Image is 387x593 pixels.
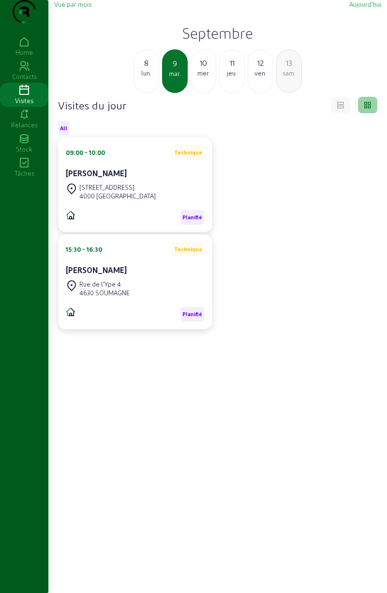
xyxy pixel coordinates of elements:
[66,307,75,317] img: CIME
[79,183,156,192] div: [STREET_ADDRESS]
[66,148,105,157] div: 09:00 - 10:00
[54,0,91,8] span: Vue par mois
[66,168,127,178] cam-card-title: [PERSON_NAME]
[60,125,67,132] span: All
[277,57,301,69] div: 13
[134,69,159,77] div: lun.
[191,57,216,69] div: 10
[248,57,273,69] div: 12
[163,69,187,78] div: mar.
[79,192,156,200] div: 4000 [GEOGRAPHIC_DATA]
[174,246,202,253] span: Technique
[58,98,126,112] h4: Visites du jour
[191,69,216,77] div: mer.
[349,0,381,8] span: Aujourd'hui
[134,57,159,69] div: 8
[182,214,202,221] span: Planifié
[277,69,301,77] div: sam.
[54,24,381,42] h2: Septembre
[66,245,102,254] div: 15:30 - 16:30
[248,69,273,77] div: ven.
[66,265,127,274] cam-card-title: [PERSON_NAME]
[220,69,244,77] div: jeu.
[79,280,130,289] div: Rue de l'Ype 4
[220,57,244,69] div: 11
[174,149,202,156] span: Technique
[182,311,202,318] span: Planifié
[66,210,75,220] img: CIME
[79,289,130,297] div: 4630 SOUMAGNE
[163,58,187,69] div: 9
